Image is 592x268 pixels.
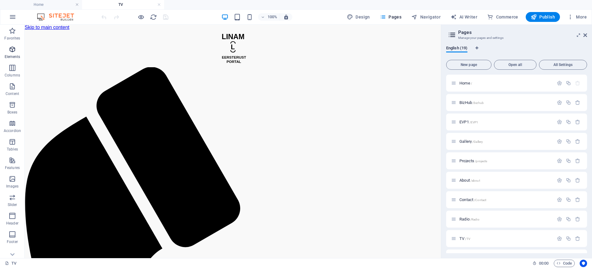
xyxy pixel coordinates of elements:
div: Settings [557,139,562,144]
div: BizHub/bizhub [458,101,554,105]
span: Projects [459,159,487,163]
p: Tables [7,147,18,152]
span: Click to open page [459,120,478,124]
span: /Radio [470,218,479,221]
span: English (19) [446,44,467,53]
button: More [565,12,589,22]
button: Publish [526,12,560,22]
div: Settings [557,119,562,125]
div: Radio/Radio [458,217,554,221]
span: Radio [459,217,479,221]
span: Design [347,14,370,20]
span: Code [557,260,572,267]
div: The startpage cannot be deleted [575,80,580,86]
p: Elements [5,54,20,59]
span: Open all [497,63,534,67]
button: Usercentrics [580,260,587,267]
button: Pages [377,12,404,22]
div: Remove [575,236,580,241]
span: Pages [380,14,401,20]
div: Remove [575,100,580,105]
span: AI Writer [450,14,477,20]
p: Boxes [7,110,18,115]
span: Commerce [487,14,518,20]
button: Navigator [409,12,443,22]
div: Contact/Contact [458,198,554,202]
span: Click to open page [459,100,484,105]
div: Remove [575,139,580,144]
span: Navigator [411,14,441,20]
div: Gallery/Gallery [458,139,554,143]
h3: Manage your pages and settings [458,35,575,41]
div: Settings [557,80,562,86]
p: Features [5,165,20,170]
img: Editor Logo [35,13,82,21]
span: /EVP1 [470,121,479,124]
div: Language Tabs [446,46,587,57]
span: New page [449,63,489,67]
button: New page [446,60,491,70]
div: Remove [575,158,580,163]
div: Duplicate [566,197,571,202]
div: Duplicate [566,158,571,163]
div: Projects/projects [458,159,554,163]
span: /Gallery [472,140,483,143]
h4: TV [82,1,164,8]
div: Settings [557,236,562,241]
p: Header [6,221,18,226]
p: Accordion [4,128,21,133]
span: Click to open page [459,81,472,85]
div: EVP1/EVP1 [458,120,554,124]
span: /about [471,179,480,182]
button: Commerce [485,12,521,22]
div: Duplicate [566,119,571,125]
span: Click to open page [459,139,483,144]
h6: 100% [267,13,277,21]
button: Open all [494,60,536,70]
div: Settings [557,197,562,202]
div: Home/ [458,81,554,85]
div: Duplicate [566,100,571,105]
span: /bizhub [473,101,484,105]
span: / [471,82,472,85]
span: More [567,14,587,20]
button: Click here to leave preview mode and continue editing [137,13,145,21]
button: All Settings [539,60,587,70]
div: Settings [557,100,562,105]
p: Footer [7,239,18,244]
div: Duplicate [566,236,571,241]
i: Reload page [150,14,157,21]
p: Columns [5,73,20,78]
span: /Contact [474,198,486,202]
div: Remove [575,178,580,183]
div: Duplicate [566,139,571,144]
p: Content [6,91,19,96]
h2: Pages [458,30,587,35]
div: Duplicate [566,80,571,86]
div: Settings [557,178,562,183]
i: On resize automatically adjust zoom level to fit chosen device. [283,14,289,20]
div: Design (Ctrl+Alt+Y) [344,12,372,22]
div: TV/TV [458,237,554,241]
div: About/about [458,178,554,182]
span: All Settings [542,63,584,67]
span: 00 00 [539,260,549,267]
h6: Session time [532,260,549,267]
span: /TV [465,237,470,241]
span: Click to open page [459,197,486,202]
button: Code [554,260,575,267]
div: Duplicate [566,178,571,183]
span: TV [459,236,470,241]
div: Remove [575,216,580,222]
button: AI Writer [448,12,480,22]
p: Images [6,184,19,189]
span: /projects [475,159,487,163]
p: Favorites [4,36,20,41]
div: Remove [575,197,580,202]
span: : [543,261,544,266]
div: Duplicate [566,216,571,222]
button: 100% [258,13,280,21]
span: Click to open page [459,178,480,183]
p: Slider [8,202,17,207]
button: reload [150,13,157,21]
